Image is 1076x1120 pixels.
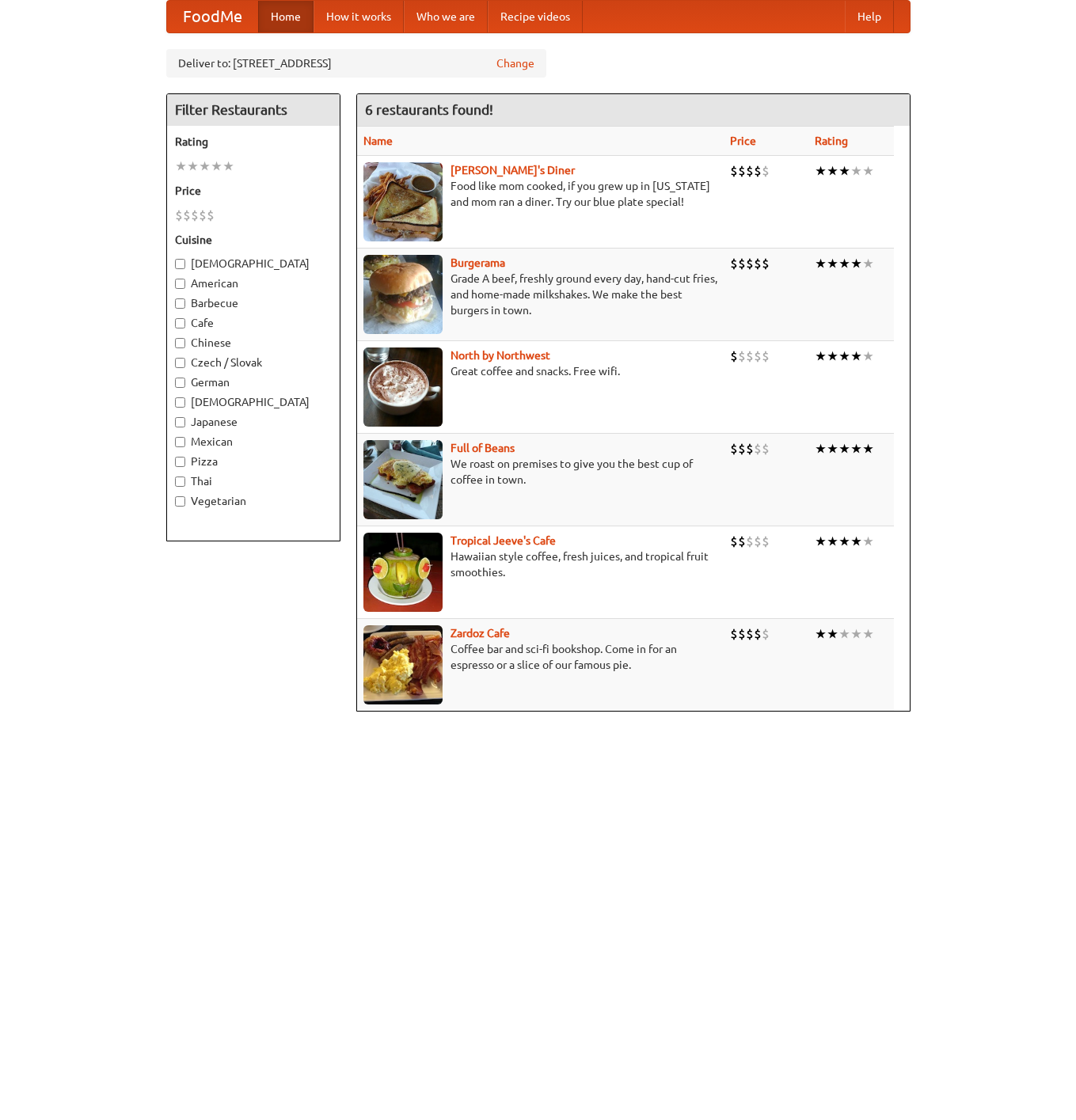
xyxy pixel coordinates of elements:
[175,256,332,271] label: [DEMOGRAPHIC_DATA]
[175,338,185,348] input: Chinese
[838,255,850,272] li: ★
[451,164,575,177] a: [PERSON_NAME]'s Diner
[363,162,443,241] img: sallys.jpg
[862,625,874,643] li: ★
[746,440,754,457] li: $
[207,207,215,224] li: $
[175,207,183,224] li: $
[175,355,332,370] label: Czech / Slovak
[363,641,717,673] p: Coffee bar and sci-fi bookshop. Come in for an espresso or a slice of our famous pie.
[815,135,848,147] a: Rating
[175,318,185,328] input: Cafe
[363,533,443,612] img: jeeves.jpg
[175,437,185,447] input: Mexican
[183,207,191,224] li: $
[746,347,754,365] li: $
[730,533,738,550] li: $
[175,374,332,390] label: German
[862,440,874,457] li: ★
[211,158,222,175] li: ★
[175,183,332,199] h5: Price
[730,162,738,180] li: $
[187,158,199,175] li: ★
[862,533,874,550] li: ★
[363,347,443,427] img: north.jpg
[827,625,838,643] li: ★
[451,349,550,362] a: North by Northwest
[167,94,340,126] h4: Filter Restaurants
[838,347,850,365] li: ★
[827,162,838,180] li: ★
[754,347,762,365] li: $
[175,496,185,507] input: Vegetarian
[827,255,838,272] li: ★
[730,347,738,365] li: $
[754,162,762,180] li: $
[850,347,862,365] li: ★
[746,162,754,180] li: $
[738,533,746,550] li: $
[862,347,874,365] li: ★
[762,533,770,550] li: $
[175,275,332,291] label: American
[363,135,393,147] a: Name
[762,162,770,180] li: $
[363,271,717,318] p: Grade A beef, freshly ground every day, hand-cut fries, and home-made milkshakes. We make the bes...
[175,298,185,309] input: Barbecue
[730,625,738,643] li: $
[175,378,185,388] input: German
[175,259,185,269] input: [DEMOGRAPHIC_DATA]
[730,255,738,272] li: $
[175,414,332,430] label: Japanese
[175,134,332,150] h5: Rating
[363,625,443,704] img: zardoz.jpg
[815,533,827,550] li: ★
[451,627,510,640] a: Zardoz Cafe
[175,397,185,408] input: [DEMOGRAPHIC_DATA]
[166,49,546,78] div: Deliver to: [STREET_ADDRESS]
[175,394,332,410] label: [DEMOGRAPHIC_DATA]
[838,533,850,550] li: ★
[730,135,756,147] a: Price
[850,625,862,643] li: ★
[175,279,185,289] input: American
[175,315,332,331] label: Cafe
[404,1,488,32] a: Who we are
[175,417,185,427] input: Japanese
[754,440,762,457] li: $
[175,454,332,469] label: Pizza
[738,347,746,365] li: $
[827,347,838,365] li: ★
[827,440,838,457] li: ★
[738,162,746,180] li: $
[754,533,762,550] li: $
[175,457,185,467] input: Pizza
[363,549,717,580] p: Hawaiian style coffee, fresh juices, and tropical fruit smoothies.
[175,295,332,311] label: Barbecue
[762,255,770,272] li: $
[363,440,443,519] img: beans.jpg
[762,347,770,365] li: $
[738,625,746,643] li: $
[746,255,754,272] li: $
[838,440,850,457] li: ★
[314,1,404,32] a: How it works
[815,255,827,272] li: ★
[815,162,827,180] li: ★
[738,440,746,457] li: $
[363,178,717,210] p: Food like mom cooked, if you grew up in [US_STATE] and mom ran a diner. Try our blue plate special!
[451,534,556,547] b: Tropical Jeeve's Cafe
[838,625,850,643] li: ★
[827,533,838,550] li: ★
[850,255,862,272] li: ★
[762,625,770,643] li: $
[815,625,827,643] li: ★
[167,1,258,32] a: FoodMe
[815,440,827,457] li: ★
[862,255,874,272] li: ★
[451,256,505,269] a: Burgerama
